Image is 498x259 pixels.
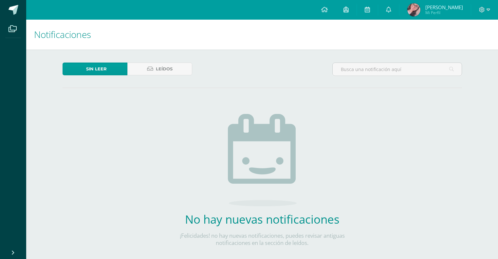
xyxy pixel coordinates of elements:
img: no_activities.png [228,114,297,206]
input: Busca una notificación aquí [333,63,462,76]
span: Leídos [156,63,173,75]
span: [PERSON_NAME] [425,4,463,10]
img: 68642f86798724fb740e2545e3872e94.png [407,3,420,16]
a: Leídos [127,63,192,75]
a: Sin leer [63,63,127,75]
span: Sin leer [86,63,107,75]
span: Mi Perfil [425,10,463,15]
span: Notificaciones [34,28,91,41]
h2: No hay nuevas notificaciones [166,212,359,227]
p: ¡Felicidades! no hay nuevas notificaciones, puedes revisar antiguas notificaciones en la sección ... [166,232,359,247]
